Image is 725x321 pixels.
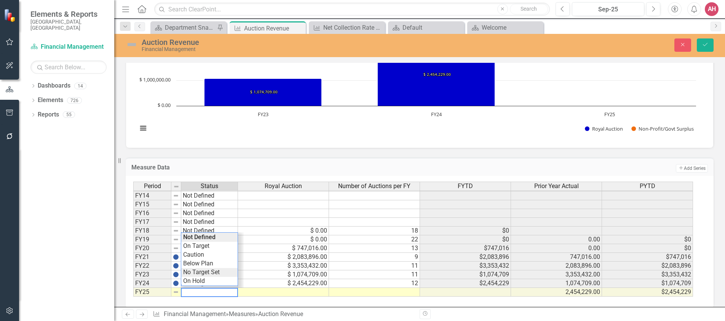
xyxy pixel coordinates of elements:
[133,209,171,218] td: FY16
[181,200,238,209] td: Not Defined
[602,288,693,297] td: $2,454,229
[602,235,693,244] td: $0
[420,227,511,235] td: $0
[329,244,420,253] td: 13
[158,102,171,109] text: $ 0.00
[238,262,329,270] td: $ 3,353,432.00
[181,227,238,235] td: Not Defined
[30,61,107,74] input: Search Below...
[420,235,511,244] td: $0
[204,78,322,106] path: FY23, 1,074,709. Royal Auction.
[134,26,700,140] svg: Interactive chart
[138,123,149,134] button: View chart menu, Chart
[229,310,255,318] a: Measures
[511,244,602,253] td: 0.00
[420,270,511,279] td: $1,074,709
[142,46,455,52] div: Financial Management
[390,23,462,32] a: Default
[329,227,420,235] td: 18
[238,244,329,253] td: $ 747,016.00
[133,192,171,200] td: FY14
[133,288,171,297] td: FY25
[420,262,511,270] td: $3,353,432
[154,3,550,16] input: Search ClearPoint...
[181,259,238,268] td: Below Plan
[173,280,179,286] img: BgCOk07PiH71IgAAAABJRU5ErkJggg==
[164,310,226,318] a: Financial Management
[420,244,511,253] td: $747,016
[602,270,693,279] td: $3,353,432
[250,89,278,94] text: $ 1,074,709.00
[173,236,179,243] img: 8DAGhfEEPCf229AAAAAElFTkSuQmCC
[521,6,537,12] span: Search
[173,193,179,199] img: 8DAGhfEEPCf229AAAAAElFTkSuQmCC
[152,23,215,32] a: Department Snapshot
[30,10,107,19] span: Elements & Reports
[705,2,719,16] button: AH
[133,253,171,262] td: FY21
[402,23,462,32] div: Default
[181,218,238,227] td: Not Defined
[458,183,473,190] span: FYTD
[604,111,615,118] text: FY25
[238,235,329,244] td: $ 0.00
[165,23,215,32] div: Department Snapshot
[173,201,179,208] img: 8DAGhfEEPCf229AAAAAElFTkSuQmCC
[183,233,216,241] strong: Not Defined
[511,253,602,262] td: 747,016.00
[244,24,304,33] div: Auction Revenue
[329,270,420,279] td: 11
[30,19,107,31] small: [GEOGRAPHIC_DATA], [GEOGRAPHIC_DATA]
[204,30,610,106] g: Royal Auction, bar series 1 of 2 with 3 bars.
[510,4,548,14] button: Search
[640,183,655,190] span: PYTD
[173,271,179,278] img: BgCOk07PiH71IgAAAABJRU5ErkJggg==
[238,253,329,262] td: $ 2,083,896.00
[63,112,75,118] div: 55
[575,5,642,14] div: Sep-25
[134,26,706,140] div: Chart. Highcharts interactive chart.
[511,279,602,288] td: 1,074,709.00
[173,184,179,190] img: 8DAGhfEEPCf229AAAAAElFTkSuQmCC
[173,289,179,295] img: 8DAGhfEEPCf229AAAAAElFTkSuQmCC
[173,210,179,216] img: 8DAGhfEEPCf229AAAAAElFTkSuQmCC
[181,242,238,251] td: On Target
[133,227,171,235] td: FY18
[511,262,602,270] td: 2,083,896.00
[602,279,693,288] td: $1,074,709
[431,111,442,118] text: FY24
[572,2,644,16] button: Sep-25
[133,235,171,244] td: FY19
[602,253,693,262] td: $747,016
[133,244,171,253] td: FY20
[144,183,161,190] span: Period
[329,253,420,262] td: 9
[74,83,86,89] div: 14
[238,227,329,235] td: $ 0.00
[153,310,414,319] div: » »
[38,96,63,105] a: Elements
[469,23,541,32] a: Welcome
[258,111,268,118] text: FY23
[378,43,495,106] path: FY24, 2,454,229. Royal Auction.
[133,218,171,227] td: FY17
[181,192,238,200] td: Not Defined
[238,279,329,288] td: $ 2,454,229.00
[423,72,451,77] text: $ 2,454,229.00
[4,8,17,22] img: ClearPoint Strategy
[133,279,171,288] td: FY24
[133,262,171,270] td: FY22
[338,183,410,190] span: Number of Auctions per FY
[173,254,179,260] img: BgCOk07PiH71IgAAAABJRU5ErkJggg==
[311,23,383,32] a: Net Collection Rate for EMS
[511,270,602,279] td: 3,353,432.00
[238,270,329,279] td: $ 1,074,709.00
[258,310,303,318] div: Auction Revenue
[133,200,171,209] td: FY15
[38,110,59,119] a: Reports
[30,43,107,51] a: Financial Management
[631,125,693,132] button: Show Non-Profit/Govt Surplus
[265,183,302,190] span: Royal Auction
[126,38,138,51] img: Not Defined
